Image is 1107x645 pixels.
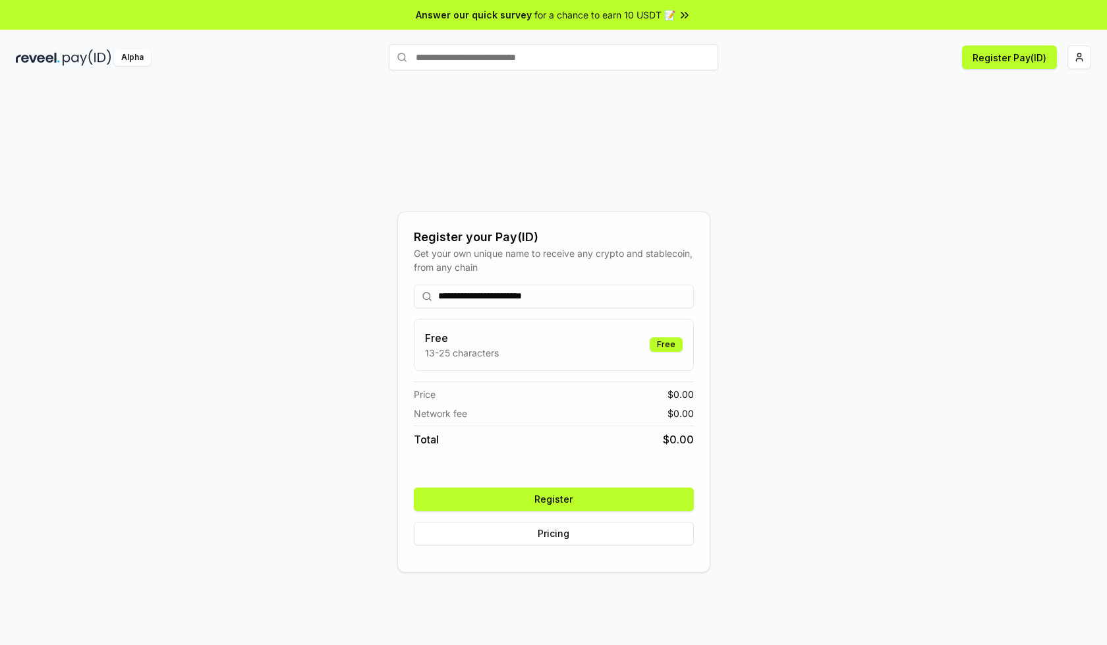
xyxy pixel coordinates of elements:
span: Network fee [414,407,467,420]
span: $ 0.00 [667,407,694,420]
div: Get your own unique name to receive any crypto and stablecoin, from any chain [414,246,694,274]
img: pay_id [63,49,111,66]
img: reveel_dark [16,49,60,66]
div: Free [650,337,683,352]
span: Total [414,432,439,447]
div: Alpha [114,49,151,66]
button: Register Pay(ID) [962,45,1057,69]
p: 13-25 characters [425,346,499,360]
span: Answer our quick survey [416,8,532,22]
button: Pricing [414,522,694,546]
div: Register your Pay(ID) [414,228,694,246]
span: $ 0.00 [667,387,694,401]
span: Price [414,387,436,401]
span: $ 0.00 [663,432,694,447]
h3: Free [425,330,499,346]
span: for a chance to earn 10 USDT 📝 [534,8,675,22]
button: Register [414,488,694,511]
